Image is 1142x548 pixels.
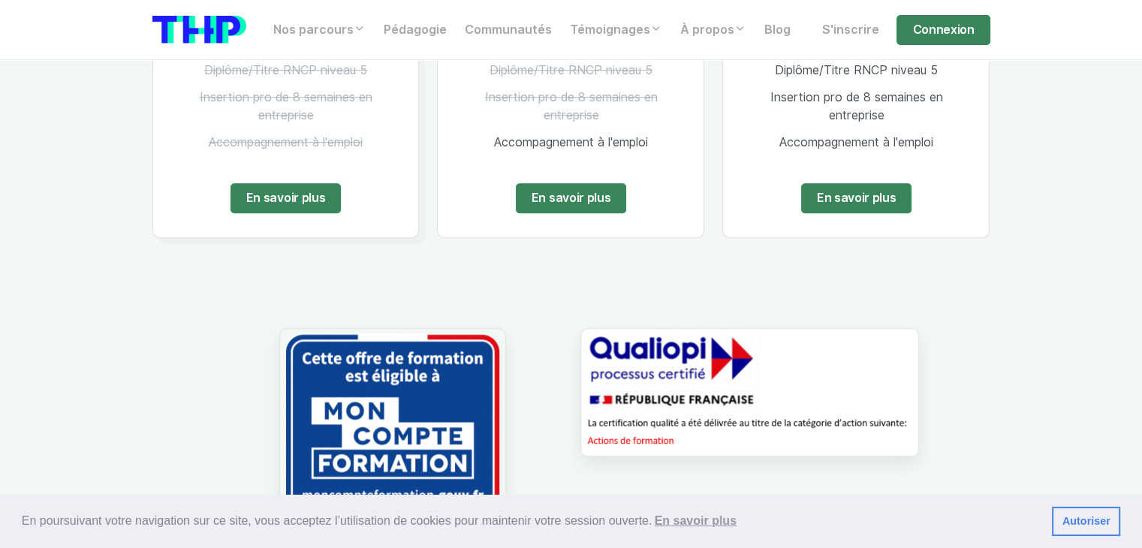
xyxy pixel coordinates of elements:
[209,135,363,149] span: Accompagnement à l'emploi
[1052,507,1120,537] a: dismiss cookie message
[812,15,887,45] a: S'inscrire
[490,63,652,77] span: Diplôme/Titre RNCP niveau 5
[199,90,372,122] span: Insertion pro de 8 semaines en entreprise
[770,90,942,122] span: Insertion pro de 8 semaines en entreprise
[264,15,375,45] a: Nos parcours
[516,183,627,213] a: En savoir plus
[775,63,938,77] span: Diplôme/Titre RNCP niveau 5
[456,15,561,45] a: Communautés
[494,135,648,149] span: Accompagnement à l'emploi
[896,15,990,45] a: Connexion
[375,15,456,45] a: Pédagogie
[779,135,933,149] span: Accompagnement à l'emploi
[801,183,912,213] a: En savoir plus
[671,15,755,45] a: À propos
[484,90,657,122] span: Insertion pro de 8 semaines en entreprise
[580,328,919,456] img: Certification Qualiopi
[204,63,367,77] span: Diplôme/Titre RNCP niveau 5
[22,510,1040,532] span: En poursuivant votre navigation sur ce site, vous acceptez l’utilisation de cookies pour mainteni...
[755,15,800,45] a: Blog
[152,16,246,44] img: logo
[231,183,342,213] a: En savoir plus
[561,15,671,45] a: Témoignages
[652,510,739,532] a: learn more about cookies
